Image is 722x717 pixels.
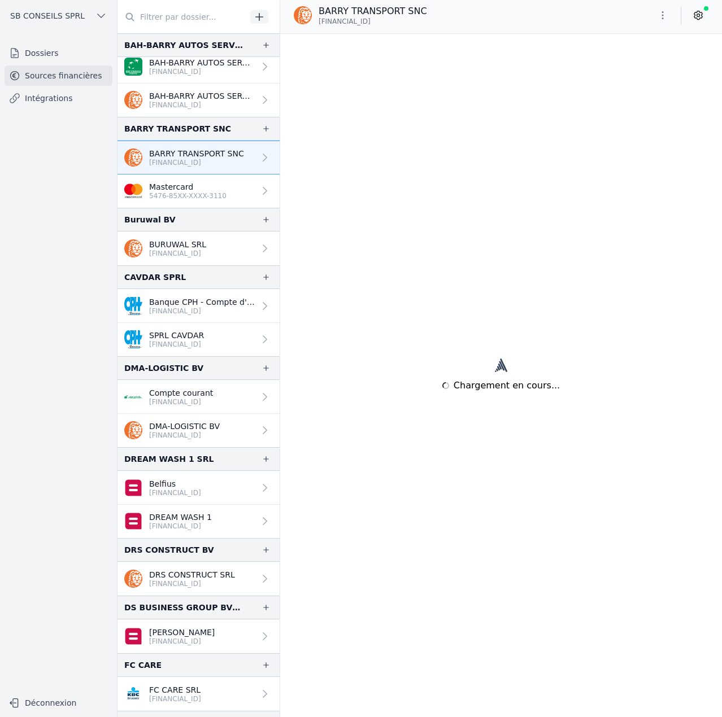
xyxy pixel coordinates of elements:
[149,569,235,580] p: DRS CONSTRUCT SRL
[149,90,255,102] p: BAH-BARRY AUTOS SERVICES SPRL
[149,627,215,638] p: [PERSON_NAME]
[149,57,255,68] p: BAH-BARRY AUTOS SERVICES B
[149,296,255,308] p: Banque CPH - Compte d'épargne
[124,148,142,167] img: ing.png
[149,340,204,349] p: [FINANCIAL_ID]
[149,421,220,432] p: DMA-LOGISTIC BV
[118,619,280,653] a: [PERSON_NAME] [FINANCIAL_ID]
[124,38,243,52] div: BAH-BARRY AUTOS SERVICES BVBA
[149,522,212,531] p: [FINANCIAL_ID]
[118,174,280,208] a: Mastercard 5476-85XX-XXXX-3110
[149,249,206,258] p: [FINANCIAL_ID]
[149,488,201,497] p: [FINANCIAL_ID]
[118,231,280,265] a: BURUWAL SRL [FINANCIAL_ID]
[149,694,201,703] p: [FINANCIAL_ID]
[319,5,427,18] p: BARRY TRANSPORT SNC
[118,562,280,596] a: DRS CONSTRUCT SRL [FINANCIAL_ID]
[149,637,215,646] p: [FINANCIAL_ID]
[149,579,235,588] p: [FINANCIAL_ID]
[294,6,312,24] img: ing.png
[118,380,280,414] a: Compte courant [FINANCIAL_ID]
[124,270,186,284] div: CAVDAR SPRL
[5,88,112,108] a: Intégrations
[124,388,142,406] img: ARGENTA_ARSPBE22.png
[124,213,176,226] div: Buruwal BV
[118,141,280,174] a: BARRY TRANSPORT SNC [FINANCIAL_ID]
[124,58,142,76] img: BNP_BE_BUSINESS_GEBABEBB.png
[149,431,220,440] p: [FINANCIAL_ID]
[149,239,206,250] p: BURUWAL SRL
[149,181,227,193] p: Mastercard
[124,627,142,645] img: belfius-1.png
[124,570,142,588] img: ing.png
[118,414,280,447] a: DMA-LOGISTIC BV [FINANCIAL_ID]
[5,43,112,63] a: Dossiers
[149,478,201,489] p: Belfius
[124,685,142,703] img: KBC_BRUSSELS_KREDBEBB.png
[124,330,142,348] img: BANQUE_CPH_CPHBBE75XXX.png
[319,17,371,26] span: [FINANCIAL_ID]
[149,387,213,399] p: Compte courant
[124,182,142,200] img: imageedit_2_6530439554.png
[149,100,255,110] p: [FINANCIAL_ID]
[124,479,142,497] img: belfius.png
[124,91,142,109] img: ing.png
[5,7,112,25] button: SB CONSEILS SPRL
[454,379,560,392] span: Chargement en cours...
[118,7,246,27] input: Filtrer par dossier...
[124,543,214,557] div: DRS CONSTRUCT BV
[118,323,280,356] a: SPRL CAVDAR [FINANCIAL_ID]
[124,658,162,672] div: FC CARE
[149,397,213,406] p: [FINANCIAL_ID]
[124,297,142,315] img: BANQUE_CPH_CPHBBE75XXX.png
[5,65,112,86] a: Sources financières
[124,601,243,614] div: DS BUSINESS GROUP BVBA
[149,158,244,167] p: [FINANCIAL_ID]
[5,694,112,712] button: Déconnexion
[149,511,212,523] p: DREAM WASH 1
[149,67,255,76] p: [FINANCIAL_ID]
[149,684,201,696] p: FC CARE SRL
[118,471,280,505] a: Belfius [FINANCIAL_ID]
[124,361,203,375] div: DMA-LOGISTIC BV
[118,505,280,538] a: DREAM WASH 1 [FINANCIAL_ID]
[118,677,280,711] a: FC CARE SRL [FINANCIAL_ID]
[124,452,214,466] div: DREAM WASH 1 SRL
[124,122,231,135] div: BARRY TRANSPORT SNC
[124,421,142,439] img: ing.png
[149,330,204,341] p: SPRL CAVDAR
[118,50,280,84] a: BAH-BARRY AUTOS SERVICES B [FINANCIAL_ID]
[118,84,280,117] a: BAH-BARRY AUTOS SERVICES SPRL [FINANCIAL_ID]
[149,148,244,159] p: BARRY TRANSPORT SNC
[118,289,280,323] a: Banque CPH - Compte d'épargne [FINANCIAL_ID]
[124,512,142,530] img: belfius.png
[124,239,142,257] img: ing.png
[149,307,255,316] p: [FINANCIAL_ID]
[149,191,227,200] p: 5476-85XX-XXXX-3110
[10,10,85,21] span: SB CONSEILS SPRL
